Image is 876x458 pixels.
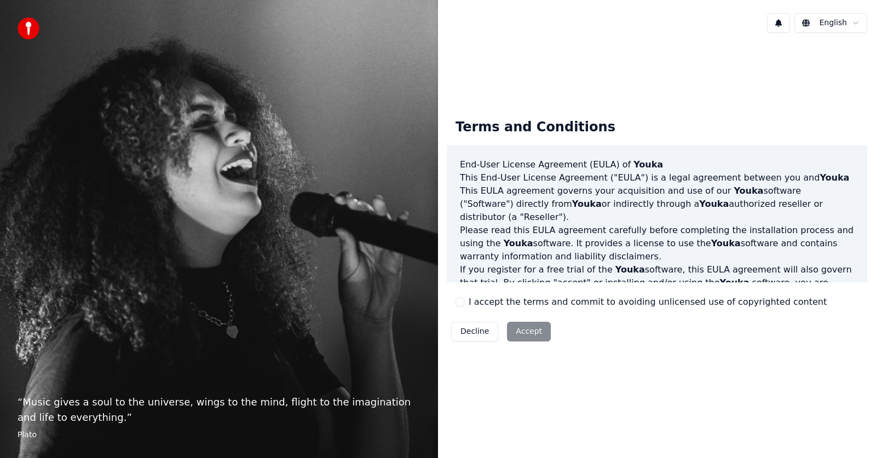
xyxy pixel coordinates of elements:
div: Terms and Conditions [447,110,624,145]
span: Youka [633,159,663,170]
img: youka [18,18,39,39]
p: If you register for a free trial of the software, this EULA agreement will also govern that trial... [460,263,854,316]
span: Youka [572,199,602,209]
span: Youka [820,172,849,183]
span: Youka [615,264,645,275]
span: Youka [699,199,729,209]
h3: End-User License Agreement (EULA) of [460,158,854,171]
button: Decline [451,322,498,341]
p: “ Music gives a soul to the universe, wings to the mind, flight to the imagination and life to ev... [18,395,420,425]
span: Youka [734,185,763,196]
p: This End-User License Agreement ("EULA") is a legal agreement between you and [460,171,854,184]
span: Youka [711,238,741,248]
span: Youka [720,277,750,288]
footer: Plato [18,430,420,440]
span: Youka [504,238,533,248]
label: I accept the terms and commit to avoiding unlicensed use of copyrighted content [469,295,827,309]
p: This EULA agreement governs your acquisition and use of our software ("Software") directly from o... [460,184,854,224]
p: Please read this EULA agreement carefully before completing the installation process and using th... [460,224,854,263]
